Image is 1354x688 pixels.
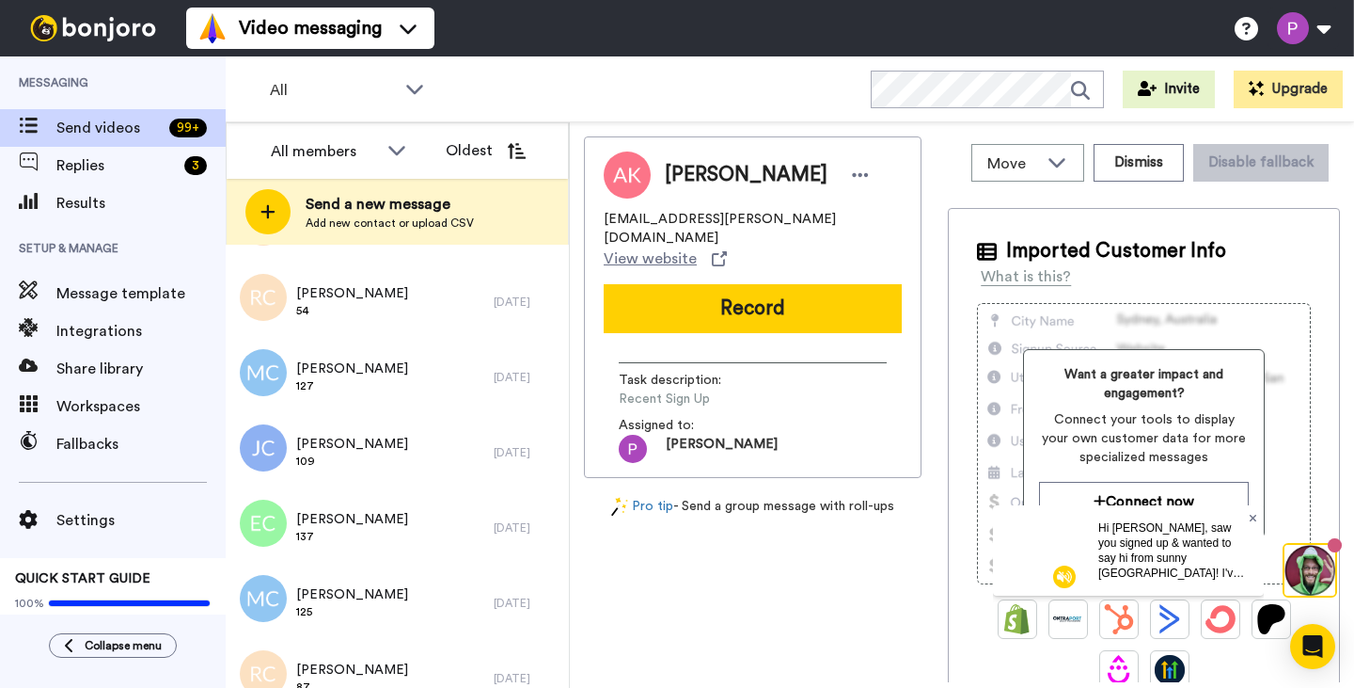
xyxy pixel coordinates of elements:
img: jc.png [240,424,287,472]
span: [PERSON_NAME] [296,585,408,604]
span: View website [604,248,697,270]
span: 109 [296,454,408,469]
span: Want a greater impact and engagement? [1039,365,1249,403]
div: What is this? [981,265,1071,288]
img: Drip [1104,655,1134,685]
img: Hubspot [1104,604,1134,634]
a: Pro tip [611,497,673,517]
button: Dismiss [1094,144,1184,182]
img: Shopify [1002,604,1032,634]
span: Video messaging [239,15,382,41]
span: [EMAIL_ADDRESS][PERSON_NAME][DOMAIN_NAME] [604,210,902,248]
div: Open Intercom Messenger [1290,624,1335,669]
img: mute-white.svg [60,60,83,83]
span: Send a new message [306,193,474,216]
span: Message template [56,282,226,305]
div: 3 [184,156,207,175]
div: All members [271,140,378,163]
img: bj-logo-header-white.svg [23,15,164,41]
button: Connect now [1039,482,1249,522]
span: Integrations [56,320,226,343]
img: ActiveCampaign [1155,604,1185,634]
div: [DATE] [494,671,559,686]
span: Move [987,152,1038,175]
div: [DATE] [494,520,559,536]
span: [PERSON_NAME] [296,435,408,454]
span: All [270,79,396,102]
button: Upgrade [1234,71,1343,108]
img: mc.png [240,575,287,622]
img: rc.png [240,274,287,321]
div: [DATE] [494,596,559,611]
span: 127 [296,378,408,393]
span: [PERSON_NAME] [296,360,408,378]
img: ec.png [240,500,287,547]
span: 125 [296,604,408,619]
button: Collapse menu [49,633,177,658]
span: 54 [296,303,408,318]
span: Assigned to: [619,416,750,435]
span: [PERSON_NAME] [296,284,408,303]
button: Invite [1123,71,1215,108]
span: QUICK START GUIDE [15,572,150,585]
span: 100% [15,596,44,611]
a: View website [604,248,727,270]
img: Image of Anil Kumar [604,152,651,199]
span: Fallbacks [56,433,226,456]
span: Results [56,192,226,215]
span: 137 [296,529,408,544]
img: Ontraport [1053,604,1083,634]
img: vm-color.svg [197,13,228,43]
img: ConvertKit [1205,604,1236,634]
span: [PERSON_NAME] [666,435,778,463]
img: mc.png [240,349,287,396]
span: Hi [PERSON_NAME], saw you signed up & wanted to say hi from sunny [GEOGRAPHIC_DATA]! I've helped ... [105,16,254,180]
span: Replies [56,154,177,177]
button: Disable fallback [1193,144,1329,182]
div: 99 + [169,119,207,137]
div: - Send a group message with roll-ups [584,497,921,517]
div: [DATE] [494,445,559,460]
img: GoHighLevel [1155,655,1185,685]
button: Oldest [432,132,540,169]
img: magic-wand.svg [611,497,628,517]
button: Record [604,284,902,333]
span: Add new contact or upload CSV [306,216,474,231]
span: [PERSON_NAME] [296,661,408,680]
img: 3183ab3e-59ed-45f6-af1c-10226f767056-1659068401.jpg [2,4,53,55]
span: Connect your tools to display your own customer data for more specialized messages [1039,410,1249,467]
span: Workspaces [56,395,226,418]
div: [DATE] [494,370,559,385]
span: Collapse menu [85,638,162,653]
span: [PERSON_NAME] [665,161,827,189]
div: [DATE] [494,295,559,310]
img: ACg8ocJ3rfAAadIKLrUGQajlb6Yoca1CSOCD4Ohk-7gfG3yIGQjL3g=s96-c [619,435,647,463]
span: Task description : [619,371,750,390]
img: Patreon [1256,604,1286,634]
span: Share library [56,358,226,380]
span: [PERSON_NAME] [296,510,408,529]
span: Settings [56,509,226,532]
span: Imported Customer Info [1006,237,1226,265]
span: Recent Sign Up [619,390,797,408]
span: Send videos [56,117,162,139]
